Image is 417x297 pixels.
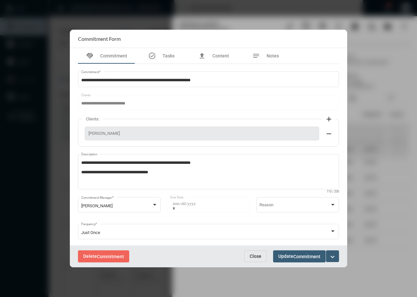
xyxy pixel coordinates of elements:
label: Clients: [83,117,103,121]
button: DeleteCommitment [78,250,129,262]
span: Commitment [97,254,124,259]
mat-icon: expand_more [329,253,336,261]
mat-icon: file_upload [198,52,206,60]
mat-hint: 110 / 200 [327,190,339,194]
mat-icon: task_alt [148,52,156,60]
span: [PERSON_NAME] [88,131,316,136]
span: Update [278,254,320,259]
span: Commitment [100,53,127,58]
mat-icon: remove [325,130,333,138]
span: Delete [83,254,124,259]
span: Notes [267,53,279,58]
span: Commitment [293,254,320,259]
button: Close [244,250,267,262]
mat-icon: handshake [86,52,94,60]
span: Just Once [81,230,100,235]
h2: Commitment Form [78,36,121,42]
span: Content [212,53,229,58]
span: Close [250,254,261,259]
mat-icon: notes [252,52,260,60]
button: UpdateCommitment [273,250,326,262]
mat-icon: add [325,115,333,123]
span: Tasks [162,53,175,58]
span: [PERSON_NAME] [81,203,113,208]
